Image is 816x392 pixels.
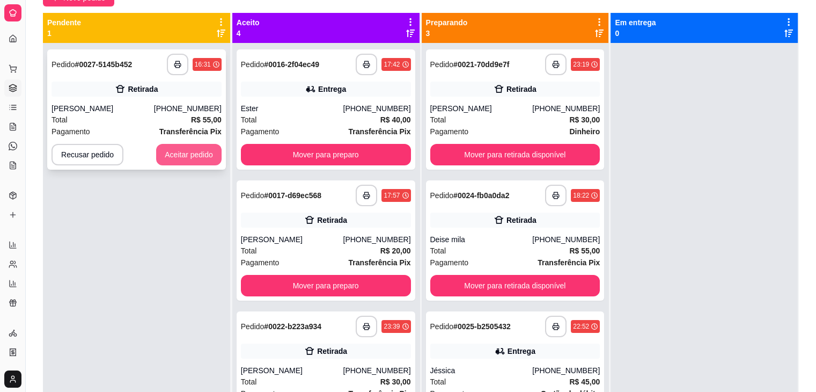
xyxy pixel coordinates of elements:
[430,126,469,137] span: Pagamento
[52,126,90,137] span: Pagamento
[430,60,454,69] span: Pedido
[241,257,280,268] span: Pagamento
[430,275,600,296] button: Mover para retirada disponível
[195,60,211,69] div: 16:31
[453,191,509,200] strong: # 0024-fb0a0da2
[430,103,533,114] div: [PERSON_NAME]
[384,60,400,69] div: 17:42
[506,215,536,226] div: Retirada
[241,376,257,388] span: Total
[508,346,535,357] div: Entrega
[380,246,411,255] strong: R$ 20,00
[241,275,411,296] button: Mover para preparo
[318,84,346,95] div: Entrega
[241,103,343,114] div: Ester
[156,144,222,165] button: Aceitar pedido
[47,28,81,39] p: 1
[573,322,589,331] div: 22:52
[343,234,410,245] div: [PHONE_NUMBER]
[241,114,257,126] span: Total
[52,144,123,165] button: Recusar pedido
[191,115,222,124] strong: R$ 55,00
[538,258,600,267] strong: Transferência Pix
[317,346,347,357] div: Retirada
[506,84,536,95] div: Retirada
[241,144,411,165] button: Mover para preparo
[430,257,469,268] span: Pagamento
[343,365,410,376] div: [PHONE_NUMBER]
[241,245,257,257] span: Total
[532,234,600,245] div: [PHONE_NUMBER]
[349,127,411,136] strong: Transferência Pix
[569,378,600,386] strong: R$ 45,00
[264,322,321,331] strong: # 0022-b223a934
[264,60,319,69] strong: # 0016-2f04ec49
[154,103,222,114] div: [PHONE_NUMBER]
[343,103,410,114] div: [PHONE_NUMBER]
[426,17,468,28] p: Preparando
[569,127,600,136] strong: Dinheiro
[430,322,454,331] span: Pedido
[384,322,400,331] div: 23:39
[569,246,600,255] strong: R$ 55,00
[430,376,446,388] span: Total
[453,322,511,331] strong: # 0025-b2505432
[430,365,533,376] div: Jéssica
[349,258,411,267] strong: Transferência Pix
[380,115,411,124] strong: R$ 40,00
[241,60,264,69] span: Pedido
[615,17,656,28] p: Em entrega
[241,191,264,200] span: Pedido
[47,17,81,28] p: Pendente
[430,114,446,126] span: Total
[264,191,321,200] strong: # 0017-d69ec568
[241,234,343,245] div: [PERSON_NAME]
[430,234,533,245] div: Deise mila
[159,127,222,136] strong: Transferência Pix
[52,60,75,69] span: Pedido
[237,17,260,28] p: Aceito
[430,245,446,257] span: Total
[241,126,280,137] span: Pagamento
[569,115,600,124] strong: R$ 30,00
[75,60,133,69] strong: # 0027-5145b452
[430,144,600,165] button: Mover para retirada disponível
[573,191,589,200] div: 18:22
[52,114,68,126] span: Total
[241,365,343,376] div: [PERSON_NAME]
[426,28,468,39] p: 3
[241,322,264,331] span: Pedido
[380,378,411,386] strong: R$ 30,00
[317,215,347,226] div: Retirada
[128,84,158,95] div: Retirada
[573,60,589,69] div: 23:19
[384,191,400,200] div: 17:57
[532,103,600,114] div: [PHONE_NUMBER]
[532,365,600,376] div: [PHONE_NUMBER]
[453,60,509,69] strong: # 0021-70dd9e7f
[430,191,454,200] span: Pedido
[615,28,656,39] p: 0
[237,28,260,39] p: 4
[52,103,154,114] div: [PERSON_NAME]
